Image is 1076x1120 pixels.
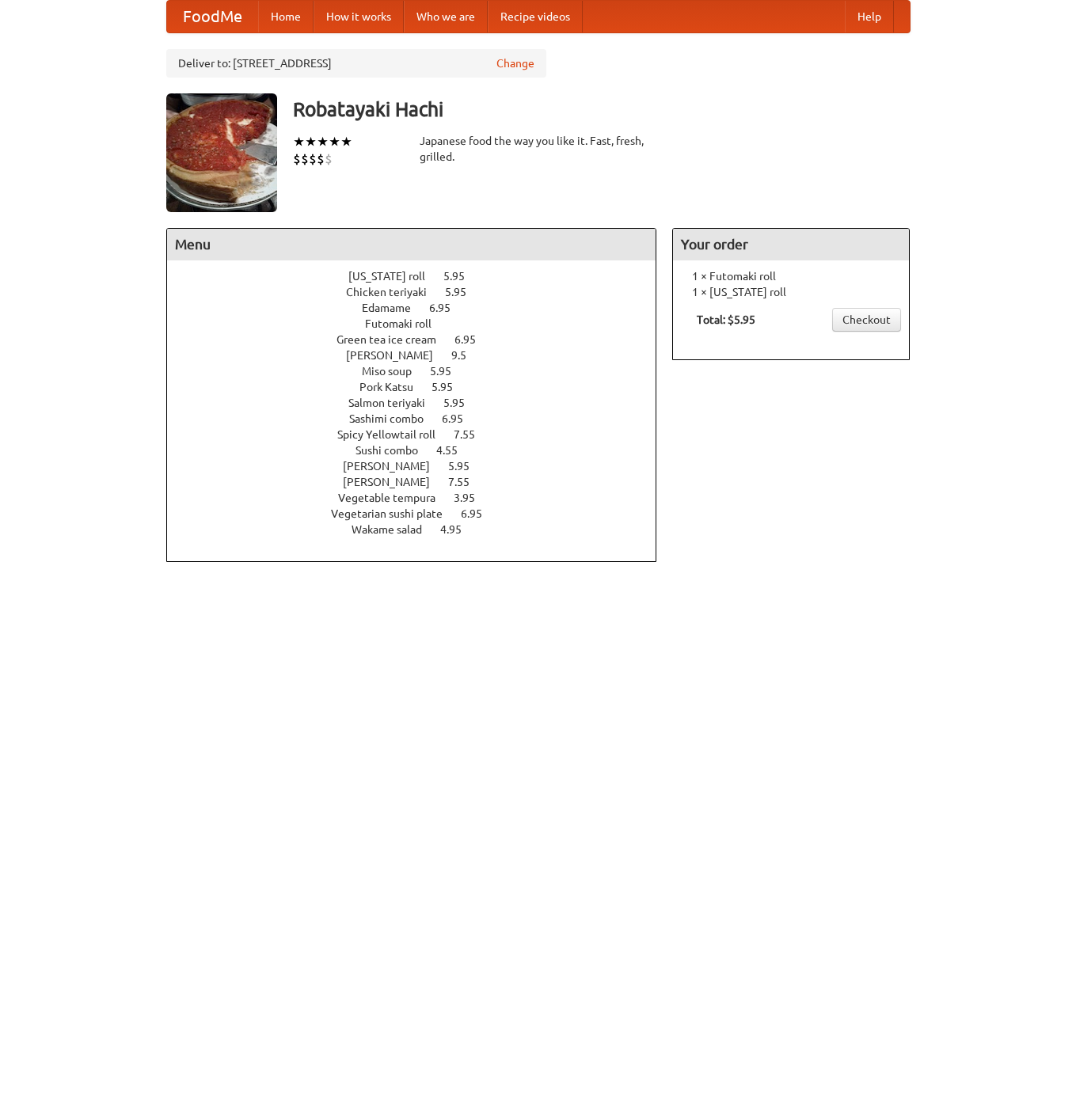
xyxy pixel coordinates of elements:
[338,492,451,504] span: Vegetable tempura
[343,476,446,488] span: [PERSON_NAME]
[359,381,482,393] a: Pork Katsu 5.95
[355,444,487,457] a: Sushi combo 4.55
[343,460,446,473] span: [PERSON_NAME]
[258,1,314,32] a: Home
[352,523,491,536] a: Wakame salad 4.95
[430,365,467,378] span: 5.95
[305,133,317,150] li: ★
[445,286,482,298] span: 5.95
[432,381,469,393] span: 5.95
[343,476,499,488] a: [PERSON_NAME] 7.55
[349,412,439,425] span: Sashimi combo
[362,302,427,314] span: Edamame
[349,412,492,425] a: Sashimi combo 6.95
[293,133,305,150] li: ★
[362,302,480,314] a: Edamame 6.95
[309,150,317,168] li: $
[337,428,504,441] a: Spicy Yellowtail roll 7.55
[346,349,449,362] span: [PERSON_NAME]
[293,93,911,125] h3: Robatayaki Hachi
[338,492,504,504] a: Vegetable tempura 3.95
[340,133,352,150] li: ★
[336,333,452,346] span: Green tea ice cream
[420,133,657,165] div: Japanese food the way you like it. Fast, fresh, grilled.
[337,428,451,441] span: Spicy Yellowtail roll
[346,349,496,362] a: [PERSON_NAME] 9.5
[440,523,477,536] span: 4.95
[355,444,434,457] span: Sushi combo
[362,365,428,378] span: Miso soup
[365,317,447,330] span: Futomaki roll
[448,460,485,473] span: 5.95
[166,49,546,78] div: Deliver to: [STREET_ADDRESS]
[845,1,894,32] a: Help
[429,302,466,314] span: 6.95
[365,317,477,330] a: Futomaki roll
[697,313,755,326] b: Total: $5.95
[301,150,309,168] li: $
[352,523,438,536] span: Wakame salad
[454,333,492,346] span: 6.95
[832,308,901,332] a: Checkout
[346,286,496,298] a: Chicken teriyaki 5.95
[293,150,301,168] li: $
[317,133,329,150] li: ★
[314,1,404,32] a: How it works
[331,507,458,520] span: Vegetarian sushi plate
[451,349,482,362] span: 9.5
[346,286,443,298] span: Chicken teriyaki
[461,507,498,520] span: 6.95
[436,444,473,457] span: 4.55
[404,1,488,32] a: Who we are
[348,270,494,283] a: [US_STATE] roll 5.95
[167,1,258,32] a: FoodMe
[166,93,277,212] img: angular.jpg
[673,229,909,260] h4: Your order
[681,284,901,300] li: 1 × [US_STATE] roll
[443,270,481,283] span: 5.95
[454,492,491,504] span: 3.95
[317,150,325,168] li: $
[348,397,494,409] a: Salmon teriyaki 5.95
[681,268,901,284] li: 1 × Futomaki roll
[362,365,481,378] a: Miso soup 5.95
[167,229,656,260] h4: Menu
[359,381,429,393] span: Pork Katsu
[443,397,481,409] span: 5.95
[496,55,534,71] a: Change
[454,428,491,441] span: 7.55
[325,150,333,168] li: $
[329,133,340,150] li: ★
[336,333,505,346] a: Green tea ice cream 6.95
[448,476,485,488] span: 7.55
[331,507,511,520] a: Vegetarian sushi plate 6.95
[488,1,583,32] a: Recipe videos
[348,397,441,409] span: Salmon teriyaki
[343,460,499,473] a: [PERSON_NAME] 5.95
[442,412,479,425] span: 6.95
[348,270,441,283] span: [US_STATE] roll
